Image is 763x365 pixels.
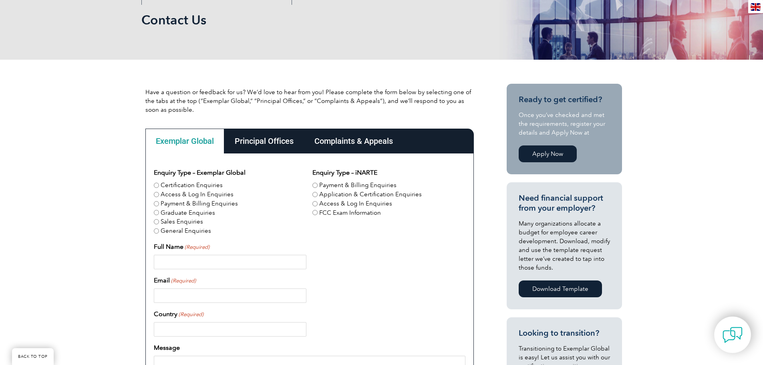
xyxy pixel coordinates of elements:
label: Certification Enquiries [161,181,223,190]
h1: Contact Us [141,12,449,28]
label: Message [154,343,180,353]
label: Payment & Billing Enquiries [161,199,238,208]
img: en [751,3,761,11]
span: (Required) [178,311,203,319]
div: Exemplar Global [145,129,224,153]
label: Email [154,276,196,285]
p: Have a question or feedback for us? We’d love to hear from you! Please complete the form below by... [145,88,474,114]
label: Full Name [154,242,209,252]
legend: Enquiry Type – Exemplar Global [154,168,246,177]
label: Access & Log In Enquiries [319,199,392,208]
h3: Looking to transition? [519,328,610,338]
label: General Enquiries [161,226,211,236]
div: Complaints & Appeals [304,129,403,153]
a: Apply Now [519,145,577,162]
label: Application & Certification Enquiries [319,190,422,199]
div: Principal Offices [224,129,304,153]
label: Access & Log In Enquiries [161,190,234,199]
a: BACK TO TOP [12,348,54,365]
img: contact-chat.png [723,325,743,345]
label: Country [154,309,203,319]
h3: Ready to get certified? [519,95,610,105]
label: FCC Exam Information [319,208,381,218]
span: (Required) [170,277,196,285]
h3: Need financial support from your employer? [519,193,610,213]
p: Once you’ve checked and met the requirements, register your details and Apply Now at [519,111,610,137]
label: Graduate Enquiries [161,208,215,218]
legend: Enquiry Type – iNARTE [312,168,377,177]
label: Sales Enquiries [161,217,203,226]
p: Many organizations allocate a budget for employee career development. Download, modify and use th... [519,219,610,272]
label: Payment & Billing Enquiries [319,181,397,190]
a: Download Template [519,280,602,297]
span: (Required) [184,243,209,251]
